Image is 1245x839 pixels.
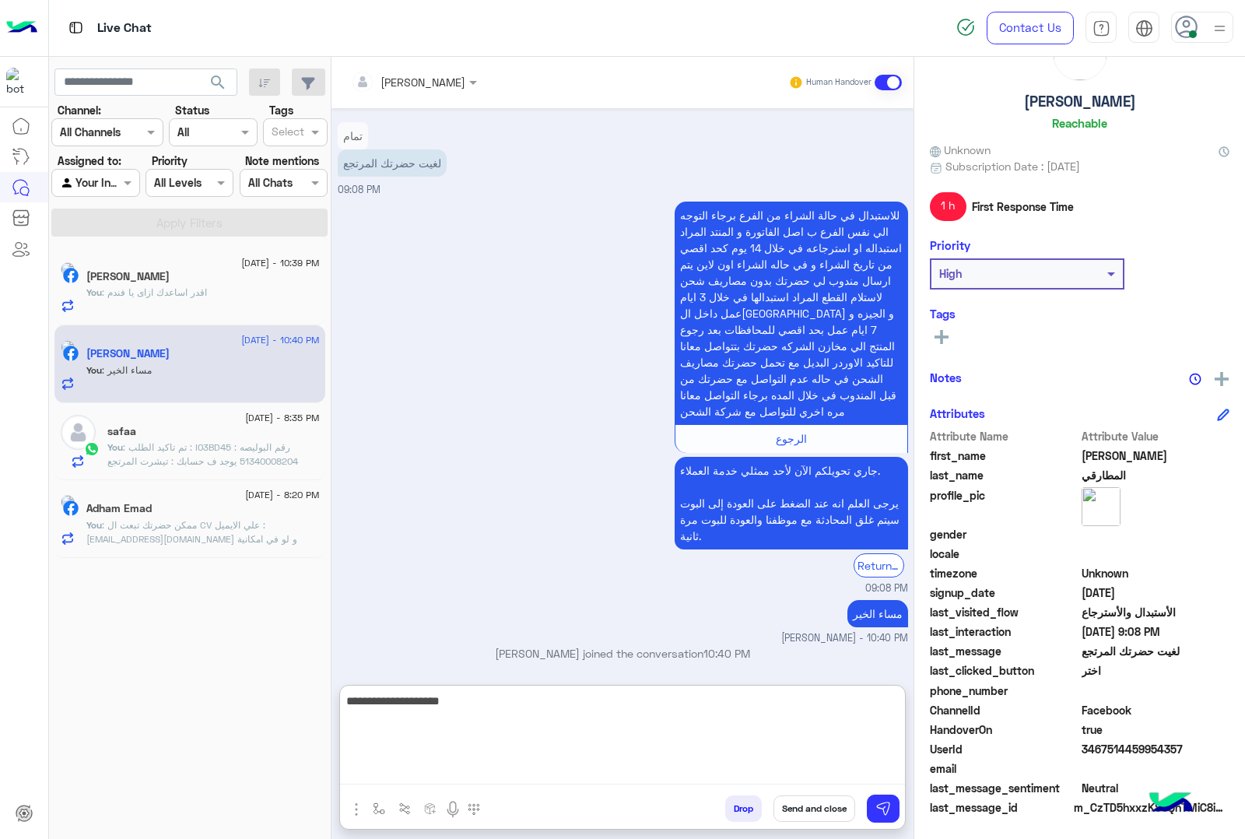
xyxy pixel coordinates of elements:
[1085,12,1117,44] a: tab
[58,102,101,118] label: Channel:
[1082,662,1230,679] span: اختر
[1082,623,1230,640] span: 2025-09-03T18:08:14.868Z
[245,488,319,502] span: [DATE] - 8:20 PM
[1215,372,1229,386] img: add
[1082,467,1230,483] span: المطارقي
[209,73,227,92] span: search
[930,142,991,158] span: Unknown
[1082,487,1120,526] img: picture
[1052,116,1107,130] h6: Reachable
[61,495,75,509] img: picture
[61,415,96,450] img: defaultAdmin.png
[102,364,152,376] span: مساء الخير
[245,411,319,425] span: [DATE] - 8:35 PM
[930,721,1078,738] span: HandoverOn
[418,795,444,821] button: create order
[930,799,1071,816] span: last_message_id
[61,340,75,354] img: picture
[945,158,1080,174] span: Subscription Date : [DATE]
[930,683,1078,699] span: phone_number
[930,487,1078,523] span: profile_pic
[1189,373,1201,385] img: notes
[6,12,37,44] img: Logo
[58,153,121,169] label: Assigned to:
[6,68,34,96] img: 713415422032625
[703,647,750,660] span: 10:40 PM
[930,526,1078,542] span: gender
[987,12,1074,44] a: Contact Us
[1144,777,1198,831] img: hulul-logo.png
[245,153,319,169] label: Note mentions
[930,760,1078,777] span: email
[338,122,368,149] p: 3/9/2025, 9:08 PM
[1135,19,1153,37] img: tab
[930,546,1078,562] span: locale
[97,18,152,39] p: Live Chat
[930,702,1078,718] span: ChannelId
[865,581,908,596] span: 09:08 PM
[269,102,293,118] label: Tags
[63,346,79,361] img: Facebook
[152,153,188,169] label: Priority
[930,662,1078,679] span: last_clicked_button
[1082,546,1230,562] span: null
[199,68,237,102] button: search
[1082,448,1230,464] span: ناصر
[63,268,79,283] img: Facebook
[1024,93,1136,111] h5: [PERSON_NAME]
[1082,702,1230,718] span: 0
[956,18,975,37] img: spinner
[86,286,102,298] span: You
[269,123,304,143] div: Select
[1082,565,1230,581] span: Unknown
[66,18,86,37] img: tab
[444,800,462,819] img: send voice note
[930,370,962,384] h6: Notes
[398,802,411,815] img: Trigger scenario
[338,184,381,195] span: 09:08 PM
[1082,780,1230,796] span: 0
[107,441,123,453] span: You
[1082,741,1230,757] span: 3467514459954357
[107,425,136,438] h5: safaa
[241,256,319,270] span: [DATE] - 10:39 PM
[1210,19,1229,38] img: profile
[347,800,366,819] img: send attachment
[1082,683,1230,699] span: null
[86,270,170,283] h5: Mohamed Fathy
[1082,526,1230,542] span: null
[1082,760,1230,777] span: null
[86,519,102,531] span: You
[854,553,904,577] div: Return to Bot
[338,645,908,662] p: [PERSON_NAME] joined the conversation
[338,149,447,177] p: 3/9/2025, 9:08 PM
[930,780,1078,796] span: last_message_sentiment
[930,467,1078,483] span: last_name
[107,441,317,607] span: تم تاكيد الطلب : I03BD45 رقم البوليصه : 51340008204 يوجد ف حسابك : تيشرت المرتجع بيوصل لينا ف خلا...
[392,795,418,821] button: Trigger scenario
[175,102,209,118] label: Status
[241,333,319,347] span: [DATE] - 10:40 PM
[61,262,75,276] img: picture
[86,347,170,360] h5: ناصر المطارقي
[725,795,762,822] button: Drop
[776,432,807,445] span: الرجوع
[930,428,1078,444] span: Attribute Name
[1092,19,1110,37] img: tab
[84,441,100,457] img: WhatsApp
[1082,721,1230,738] span: true
[424,802,437,815] img: create order
[1074,799,1229,816] span: m_CzTD5hxxzKS9QhTMiC8iV2uZ0YEvvZDEwo2LdDdaM7p4L1diTASARrKqW5zAa_qJOtOvYPJg_Y0jCevix1i_VA
[781,631,908,646] span: [PERSON_NAME] - 10:40 PM
[972,198,1074,215] span: First Response Time
[86,502,152,515] h5: Adham Emad
[875,801,891,816] img: send message
[930,604,1078,620] span: last_visited_flow
[86,519,297,559] span: ممكن حضرتك تبعت ال CV علي الايميل : HR@eaglemenwear.com و لو في امكانية الادارة هتتواصل بيك ❤️
[806,76,871,89] small: Human Handover
[930,192,966,220] span: 1 h
[930,238,970,252] h6: Priority
[930,741,1078,757] span: UserId
[373,802,385,815] img: select flow
[930,584,1078,601] span: signup_date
